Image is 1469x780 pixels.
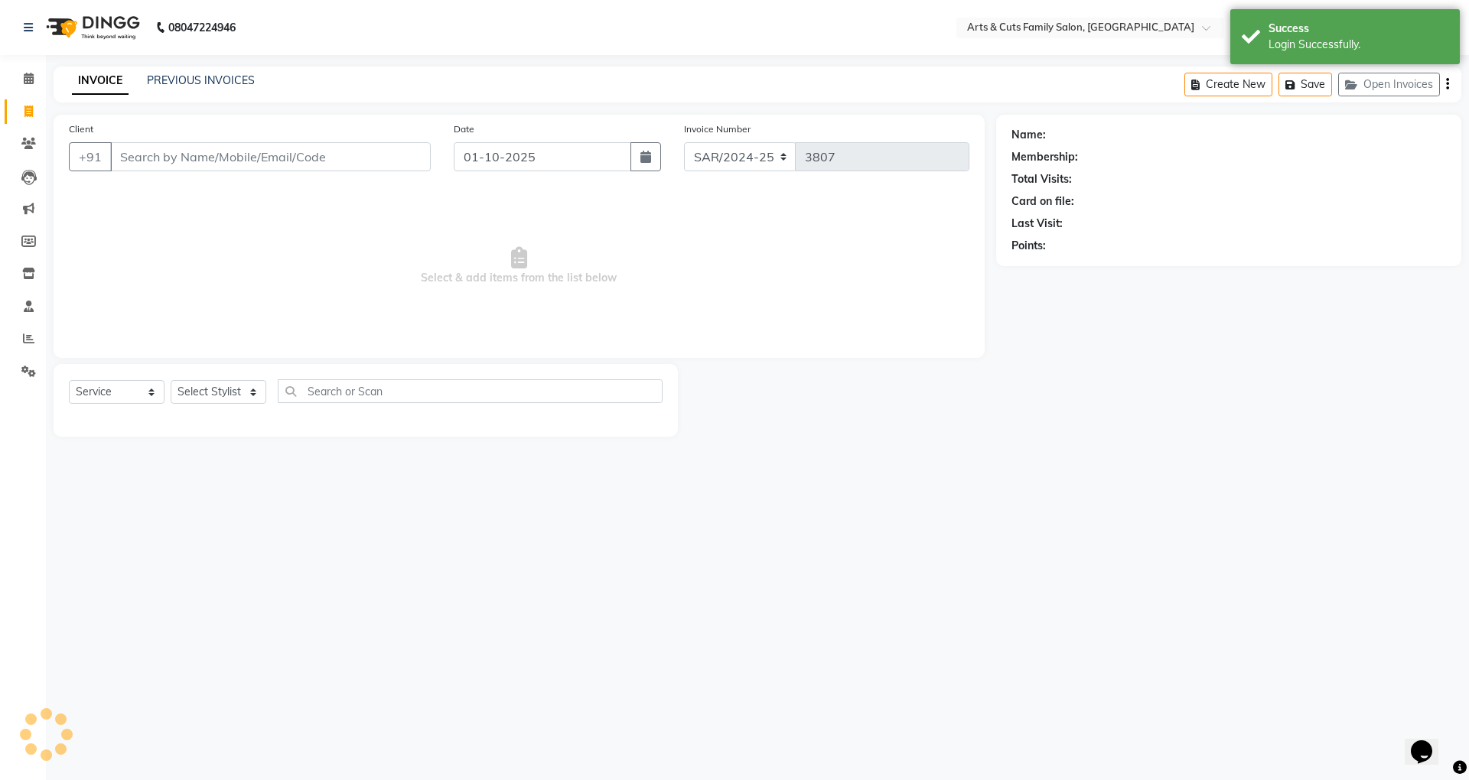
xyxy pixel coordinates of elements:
[147,73,255,87] a: PREVIOUS INVOICES
[1011,238,1046,254] div: Points:
[69,122,93,136] label: Client
[1269,21,1448,37] div: Success
[72,67,129,95] a: INVOICE
[1338,73,1440,96] button: Open Invoices
[69,142,112,171] button: +91
[454,122,474,136] label: Date
[1011,127,1046,143] div: Name:
[1184,73,1272,96] button: Create New
[110,142,431,171] input: Search by Name/Mobile/Email/Code
[1011,149,1078,165] div: Membership:
[168,6,236,49] b: 08047224946
[1405,719,1454,765] iframe: chat widget
[1269,37,1448,53] div: Login Successfully.
[1278,73,1332,96] button: Save
[69,190,969,343] span: Select & add items from the list below
[1011,171,1072,187] div: Total Visits:
[278,379,663,403] input: Search or Scan
[1011,193,1074,210] div: Card on file:
[684,122,751,136] label: Invoice Number
[1011,216,1063,232] div: Last Visit:
[39,6,144,49] img: logo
